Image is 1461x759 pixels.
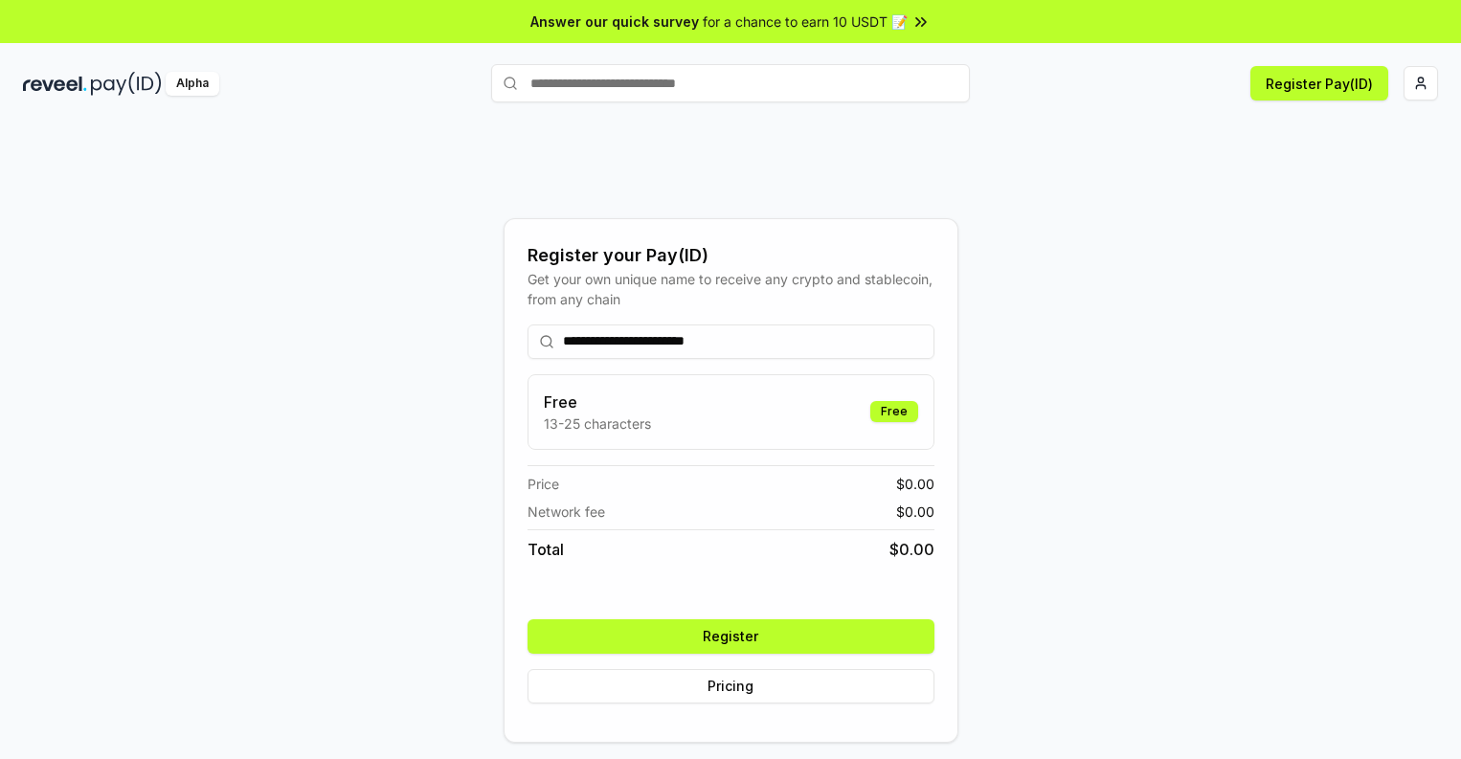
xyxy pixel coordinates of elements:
[528,242,934,269] div: Register your Pay(ID)
[528,669,934,703] button: Pricing
[23,72,87,96] img: reveel_dark
[530,11,699,32] span: Answer our quick survey
[544,413,651,434] p: 13-25 characters
[896,502,934,522] span: $ 0.00
[889,538,934,561] span: $ 0.00
[870,401,918,422] div: Free
[528,502,605,522] span: Network fee
[528,269,934,309] div: Get your own unique name to receive any crypto and stablecoin, from any chain
[166,72,219,96] div: Alpha
[703,11,908,32] span: for a chance to earn 10 USDT 📝
[91,72,162,96] img: pay_id
[528,474,559,494] span: Price
[528,538,564,561] span: Total
[896,474,934,494] span: $ 0.00
[528,619,934,654] button: Register
[1250,66,1388,100] button: Register Pay(ID)
[544,391,651,413] h3: Free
